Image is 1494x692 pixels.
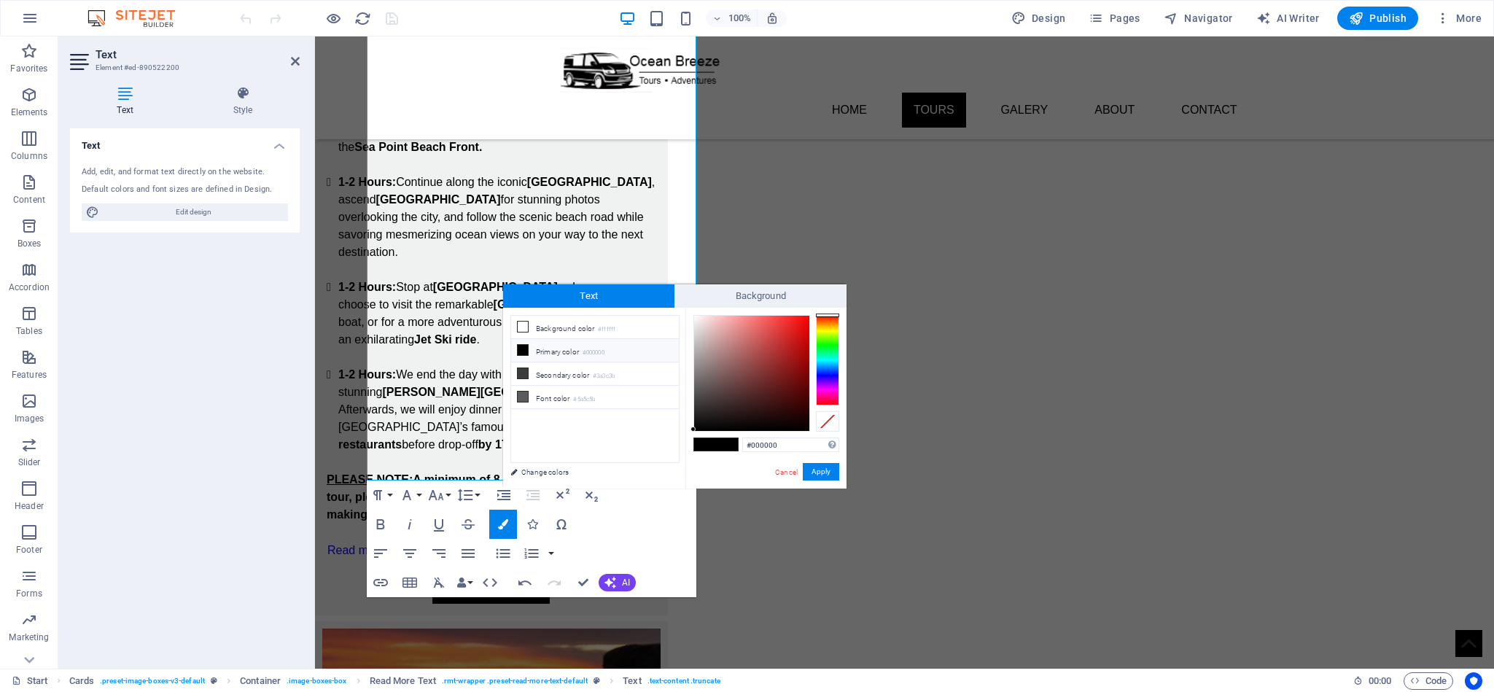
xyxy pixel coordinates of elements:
span: Publish [1349,11,1407,26]
span: Code [1410,672,1447,690]
i: This element is a customizable preset [594,677,600,685]
p: Marketing [9,631,49,643]
a: Click to cancel selection. Double-click to open Pages [12,672,48,690]
button: Code [1404,672,1453,690]
div: Default colors and font sizes are defined in Design. [82,184,288,196]
button: reload [354,9,371,27]
p: Tables [16,325,42,337]
button: Ordered List [518,539,545,568]
button: Unordered List [489,539,517,568]
u: PLEASE NOTE: [12,437,98,449]
h6: 100% [728,9,751,27]
span: Click to select. Double-click to edit [240,672,281,690]
button: Redo (Ctrl+Shift+Z) [540,568,568,597]
span: Text [503,284,675,308]
span: : [1379,675,1381,686]
button: Ordered List [545,539,557,568]
button: Undo (Ctrl+Z) [511,568,539,597]
strong: by 17:00PM. [163,402,230,414]
li: Stop at , where you can choose to visit the remarkable by boat, or for a more adventurous experie... [23,242,341,312]
button: Font Family [396,481,424,510]
li: Secondary color [511,362,679,386]
strong: [PERSON_NAME][GEOGRAPHIC_DATA] [68,349,290,362]
button: Align Left [367,539,394,568]
button: Align Center [396,539,424,568]
button: Subscript [577,481,605,510]
button: More [1430,7,1487,30]
div: Clear Color Selection [816,411,839,432]
p: Slider [18,456,41,468]
button: AI Writer [1250,7,1326,30]
p: Header [15,500,44,512]
strong: seafood restaurants [23,384,322,414]
li: We end the day with breathtaking vistas from the stunning . Afterwards, we will enjoy dinner at o... [23,330,341,417]
button: Superscript [548,481,576,510]
strong: Sea Point Beach Front. [39,104,167,117]
button: HTML [476,568,504,597]
h4: Style [186,86,300,117]
button: 100% [706,9,758,27]
small: #5a5c5b [573,394,595,405]
span: Click to select. Double-click to edit [370,672,436,690]
button: Publish [1337,7,1418,30]
span: Background [674,284,847,308]
p: Accordion [9,281,50,293]
button: Usercentrics [1465,672,1482,690]
button: Increase Indent [490,481,518,510]
span: . rmt-wrapper .preset-read-more-text-default [442,672,588,690]
span: Click to select. Double-click to edit [623,672,641,690]
span: Navigator [1164,11,1233,26]
div: Add, edit, and format text directly on the website. [82,166,288,179]
button: Edit design [82,203,288,221]
strong: [GEOGRAPHIC_DATA] [212,139,337,152]
span: Pages [1089,11,1140,26]
li: Primary color [511,339,679,362]
button: Click here to leave preview mode and continue editing [324,9,342,27]
span: . image-boxes-box [287,672,347,690]
button: Colors [489,510,517,539]
img: Editor Logo [84,9,193,27]
span: . text-content .truncate [647,672,720,690]
button: Navigator [1158,7,1239,30]
strong: Jet Ski ride [99,297,161,309]
button: Design [1005,7,1072,30]
a: Change colors [503,463,672,481]
strong: 1-2 Hours: [23,244,81,257]
p: Columns [11,150,47,162]
button: Insert Link [367,568,394,597]
nav: breadcrumb [69,672,720,690]
p: Images [15,413,44,424]
p: Features [12,369,47,381]
span: #000000 [694,438,716,451]
span: 00 00 [1369,672,1391,690]
span: AI [622,578,630,587]
p: Boxes [17,238,42,249]
button: Clear Formatting [425,568,453,597]
i: On resize automatically adjust zoom level to fit chosen device. [766,12,779,25]
h3: Element #ed-890522200 [96,61,271,74]
button: Bold (Ctrl+B) [367,510,394,539]
p: Favorites [10,63,47,74]
strong: fish and chip [195,384,267,397]
span: . preset-image-boxes-v3-default [100,672,205,690]
i: This element is a customizable preset [211,677,217,685]
li: Background color [511,316,679,339]
li: Font color [511,386,679,409]
i: Reload page [354,10,371,27]
small: #ffffff [598,324,615,335]
button: Line Height [454,481,482,510]
p: Elements [11,106,48,118]
strong: [GEOGRAPHIC_DATA] [61,157,186,169]
span: Design [1011,11,1066,26]
button: Strikethrough [454,510,482,539]
a: Cancel [774,467,799,478]
h4: Text [70,86,186,117]
button: Apply [803,463,839,481]
span: AI Writer [1256,11,1320,26]
button: Pages [1083,7,1145,30]
button: Special Characters [548,510,575,539]
strong: kayaking [271,279,321,292]
span: #000000 [716,438,738,451]
h2: Text [96,48,300,61]
strong: A minimum of 8 passengers required per tour, please Call/WhatsApp to enquire prior to making any ... [12,437,324,484]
